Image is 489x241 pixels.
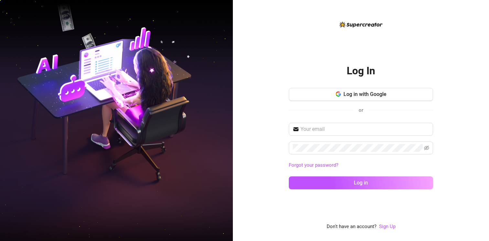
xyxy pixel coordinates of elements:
span: Don't have an account? [327,223,376,231]
a: Forgot your password? [289,162,433,169]
button: Log in [289,176,433,189]
input: Your email [300,125,429,133]
h2: Log In [347,64,375,78]
span: Log in [354,180,368,186]
button: Log in with Google [289,88,433,101]
span: or [359,107,363,113]
a: Forgot your password? [289,162,338,168]
span: Log in with Google [343,91,386,97]
span: eye-invisible [424,145,429,151]
a: Sign Up [379,224,396,229]
img: logo-BBDzfeDw.svg [340,22,383,27]
a: Sign Up [379,223,396,231]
